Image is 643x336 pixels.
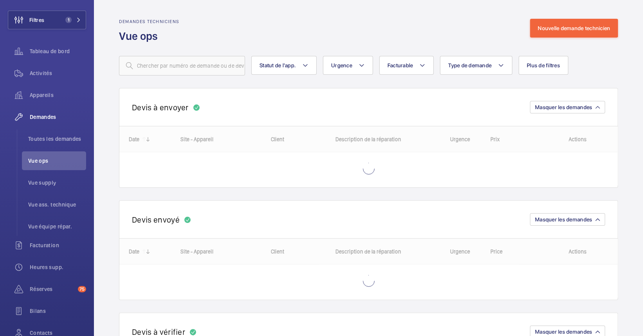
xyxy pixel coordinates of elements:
span: Filtres [29,16,44,24]
span: Tableau de bord [30,47,86,55]
button: Urgence [323,56,373,75]
span: Activités [30,69,86,77]
span: Statut de l'app. [259,62,296,68]
button: Type de demande [440,56,512,75]
span: 1 [65,17,72,23]
span: Vue supply [28,179,86,187]
h2: Demandes techniciens [119,19,179,24]
span: Bilans [30,307,86,315]
button: Filtres1 [8,11,86,29]
span: Facturable [387,62,413,68]
span: Appareils [30,91,86,99]
button: Facturable [379,56,434,75]
button: Masquer les demandes [530,101,605,113]
span: Type de demande [448,62,492,68]
span: Toutes les demandes [28,135,86,143]
span: Demandes [30,113,86,121]
button: Statut de l'app. [251,56,317,75]
span: Urgence [331,62,352,68]
span: Heures supp. [30,263,86,271]
span: Masquer les demandes [535,104,592,110]
h2: Devis à envoyer [132,102,189,112]
span: Masquer les demandes [535,216,592,223]
span: Vue équipe répar. [28,223,86,230]
button: Nouvelle demande technicien [530,19,618,38]
h1: Vue ops [119,29,179,43]
span: Vue ass. technique [28,201,86,208]
h2: Devis envoyé [132,215,180,225]
span: Facturation [30,241,86,249]
span: Réserves [30,285,75,293]
span: Masquer les demandes [535,329,592,335]
span: Vue ops [28,157,86,165]
button: Plus de filtres [519,56,568,75]
span: 75 [78,286,86,292]
button: Masquer les demandes [530,213,605,226]
span: Plus de filtres [527,62,560,68]
input: Chercher par numéro de demande ou de devis [119,56,245,75]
